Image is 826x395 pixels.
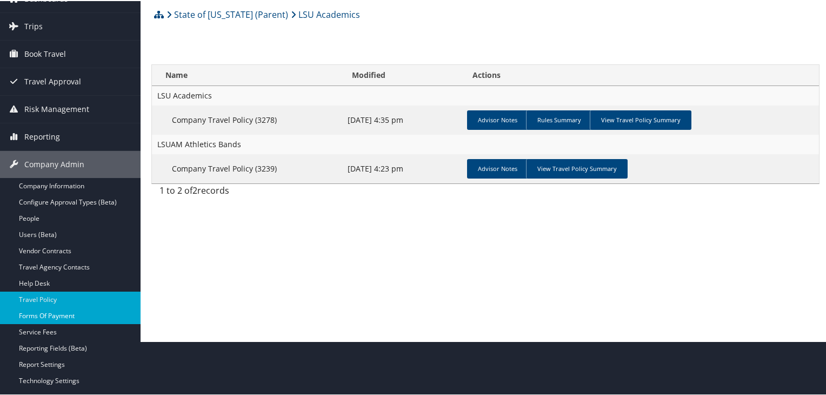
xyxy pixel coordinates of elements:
[467,109,528,129] a: Advisor Notes
[152,153,342,182] td: Company Travel Policy (3239)
[152,134,819,153] td: LSUAM Athletics Bands
[342,104,462,134] td: [DATE] 4:35 pm
[152,85,819,104] td: LSU Academics
[24,67,81,94] span: Travel Approval
[192,183,197,195] span: 2
[159,183,310,201] div: 1 to 2 of records
[526,158,628,177] a: View Travel Policy Summary
[291,3,360,24] a: LSU Academics
[24,150,84,177] span: Company Admin
[467,158,528,177] a: Advisor Notes
[463,64,819,85] th: Actions
[24,12,43,39] span: Trips
[166,3,288,24] a: State of [US_STATE] (Parent)
[152,64,342,85] th: Name: activate to sort column ascending
[24,122,60,149] span: Reporting
[342,153,462,182] td: [DATE] 4:23 pm
[24,95,89,122] span: Risk Management
[590,109,691,129] a: View Travel Policy Summary
[152,104,342,134] td: Company Travel Policy (3278)
[24,40,66,67] span: Book Travel
[526,109,592,129] a: Rules Summary
[342,64,462,85] th: Modified: activate to sort column ascending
